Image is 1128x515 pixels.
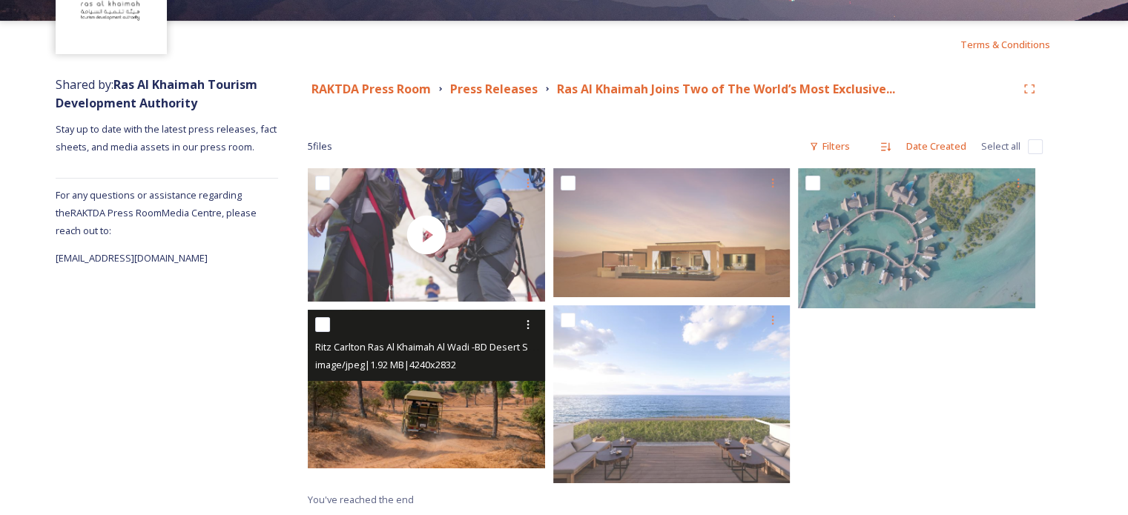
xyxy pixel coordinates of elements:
[56,76,257,111] strong: Ras Al Khaimah Tourism Development Authority
[315,358,456,371] span: image/jpeg | 1.92 MB | 4240 x 2832
[56,251,208,265] span: [EMAIL_ADDRESS][DOMAIN_NAME]
[981,139,1020,153] span: Select all
[899,132,974,161] div: Date Created
[960,36,1072,53] a: Terms & Conditions
[308,168,545,302] img: thumbnail
[56,122,279,153] span: Stay up to date with the latest press releases, fact sheets, and media assets in our press room.
[557,81,895,97] strong: Ras Al Khaimah Joins Two of The World’s Most Exclusive...
[308,139,332,153] span: 5 file s
[960,38,1050,51] span: Terms & Conditions
[56,188,257,237] span: For any questions or assistance regarding the RAKTDA Press Room Media Centre, please reach out to:
[311,81,431,97] strong: RAKTDA Press Room
[553,305,791,483] img: Family Villa Shared Terrace.jpg
[553,168,791,297] img: The Ritz-Carlton Ras Al Khaimah, Al Wadi Desert Signature Villa Exterior.jpg
[308,493,414,506] span: You've reached the end
[450,81,538,97] strong: Press Releases
[315,339,577,353] span: Ritz Carlton Ras Al Khaimah Al Wadi -BD Desert Shoot (3).jpg
[308,310,545,468] img: Ritz Carlton Ras Al Khaimah Al Wadi -BD Desert Shoot (3).jpg
[802,132,857,161] div: Filters
[56,76,257,111] span: Shared by:
[798,168,1035,308] img: Anantara Mina Al Arab Ras Al Khaimah Resort Guest Room Over Water Pool Villa Aerial.tif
